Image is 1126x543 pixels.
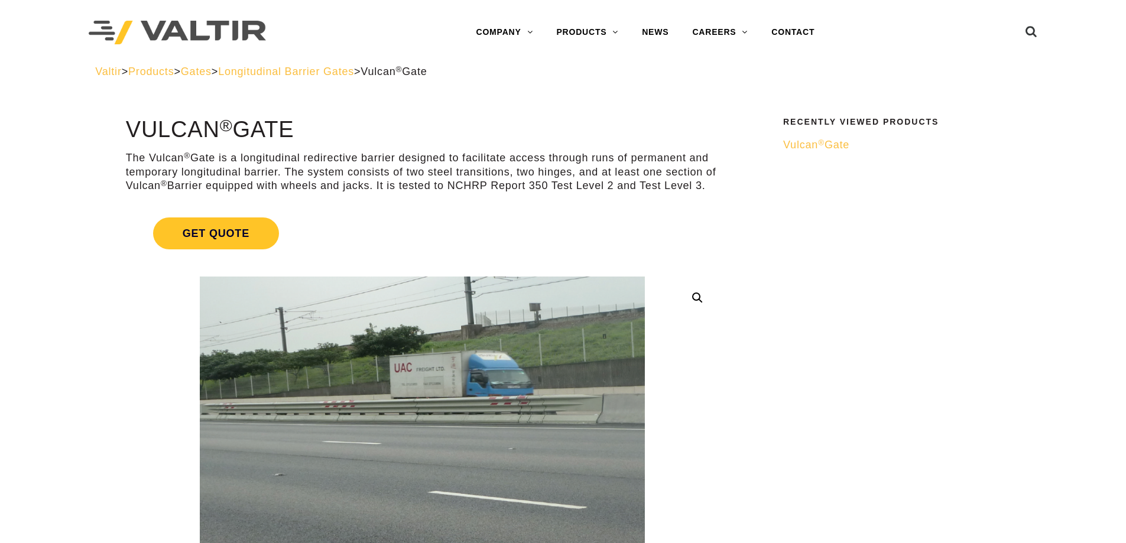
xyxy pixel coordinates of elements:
sup: ® [220,116,233,135]
sup: ® [396,65,403,74]
img: Valtir [89,21,266,45]
sup: ® [818,138,825,147]
a: Get Quote [126,203,719,264]
a: CONTACT [760,21,826,44]
h2: Recently Viewed Products [783,118,1023,126]
a: COMPANY [464,21,544,44]
h1: Vulcan Gate [126,118,719,142]
a: Gates [181,66,212,77]
sup: ® [184,151,190,160]
a: CAREERS [680,21,760,44]
a: PRODUCTS [544,21,630,44]
a: Longitudinal Barrier Gates [218,66,354,77]
span: Get Quote [153,217,279,249]
a: NEWS [630,21,680,44]
p: The Vulcan Gate is a longitudinal redirective barrier designed to facilitate access through runs ... [126,151,719,193]
span: Vulcan Gate [361,66,427,77]
a: Vulcan®Gate [783,138,1023,152]
div: > > > > [95,65,1031,79]
a: Products [128,66,174,77]
sup: ® [161,179,167,188]
a: Valtir [95,66,121,77]
span: Vulcan Gate [783,139,849,151]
